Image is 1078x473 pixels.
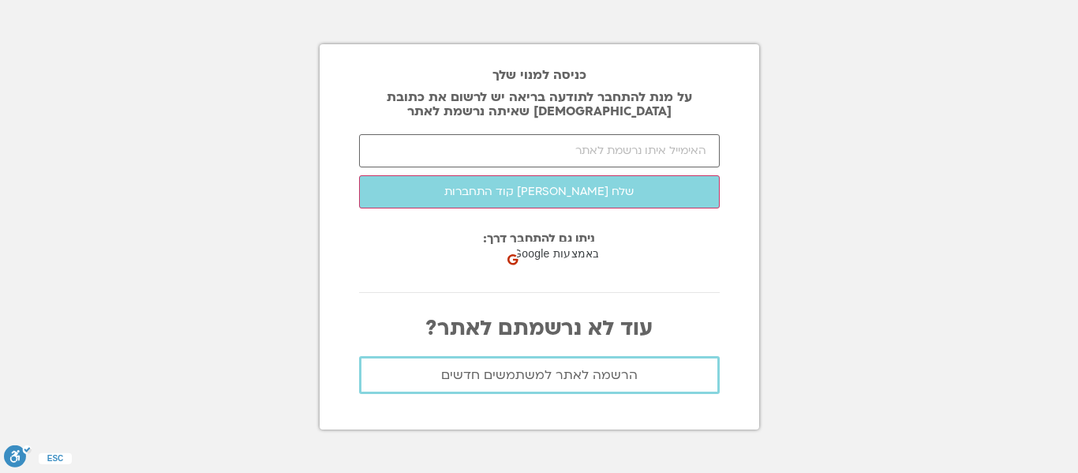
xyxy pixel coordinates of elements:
button: שלח [PERSON_NAME] קוד התחברות [359,175,720,208]
span: הרשמה לאתר למשתמשים חדשים [441,368,638,382]
p: על מנת להתחבר לתודעה בריאה יש לרשום את כתובת [DEMOGRAPHIC_DATA] שאיתה נרשמת לאתר [359,90,720,118]
a: הרשמה לאתר למשתמשים חדשים [359,356,720,394]
span: כניסה באמצעות Google [513,246,631,262]
div: כניסה באמצעות Google [503,238,661,270]
h2: כניסה למנוי שלך [359,68,720,82]
p: עוד לא נרשמתם לאתר? [359,317,720,340]
input: האימייל איתו נרשמת לאתר [359,134,720,167]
